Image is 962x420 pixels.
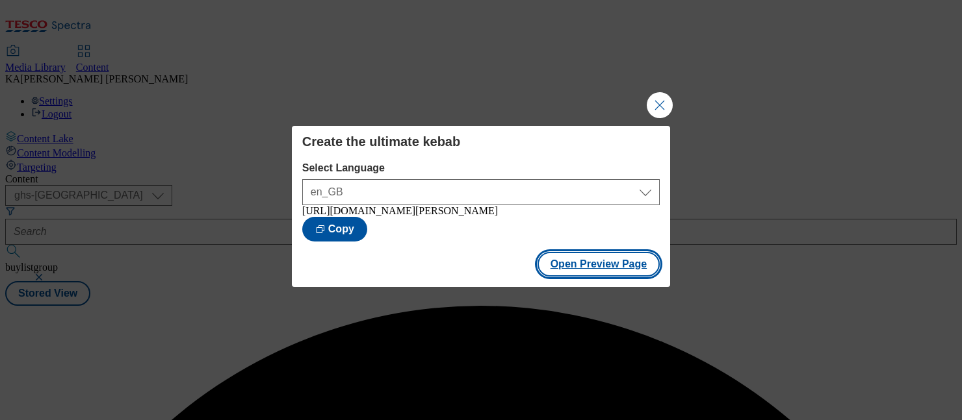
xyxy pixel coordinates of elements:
button: Close Modal [647,92,673,118]
label: Select Language [302,162,660,174]
button: Copy [302,217,367,241]
button: Open Preview Page [538,252,660,277]
div: [URL][DOMAIN_NAME][PERSON_NAME] [302,205,660,217]
h4: Create the ultimate kebab [302,134,660,149]
div: Modal [292,126,670,287]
